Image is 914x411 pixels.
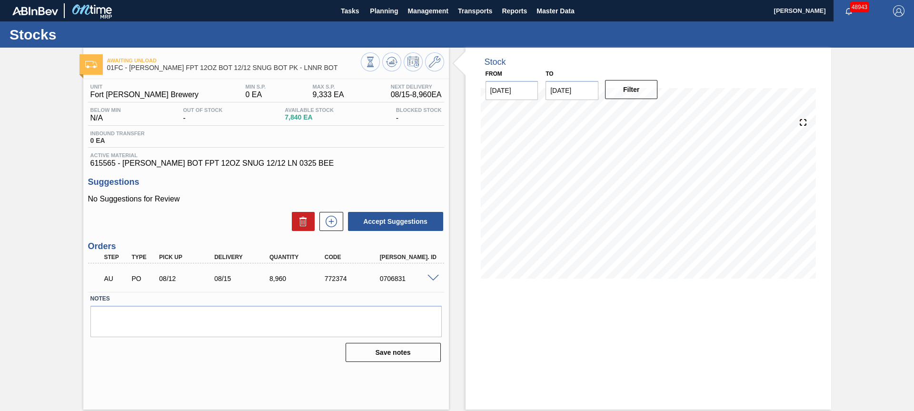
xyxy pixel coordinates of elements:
[129,254,158,261] div: Type
[267,254,329,261] div: Quantity
[246,84,266,90] span: MIN S.P.
[391,90,442,99] span: 08/15 - 8,960 EA
[834,4,864,18] button: Notifications
[212,254,274,261] div: Delivery
[129,275,158,282] div: Purchase order
[339,5,360,17] span: Tasks
[102,254,130,261] div: Step
[382,52,401,71] button: Update Chart
[90,90,199,99] span: Fort [PERSON_NAME] Brewery
[370,5,398,17] span: Planning
[287,212,315,231] div: Delete Suggestions
[361,52,380,71] button: Stocks Overview
[90,137,145,144] span: 0 EA
[88,107,123,122] div: N/A
[485,57,506,67] div: Stock
[157,275,219,282] div: 08/12/2025
[85,61,97,68] img: Ícone
[181,107,225,122] div: -
[404,52,423,71] button: Schedule Inventory
[348,212,443,231] button: Accept Suggestions
[183,107,223,113] span: Out Of Stock
[486,81,538,100] input: mm/dd/yyyy
[312,84,344,90] span: MAX S.P.
[90,292,442,306] label: Notes
[90,84,199,90] span: Unit
[102,268,130,289] div: Awaiting Unload
[850,2,869,12] span: 48943
[312,90,344,99] span: 9,333 EA
[10,29,179,40] h1: Stocks
[88,177,444,187] h3: Suggestions
[378,254,439,261] div: [PERSON_NAME]. ID
[90,130,145,136] span: Inbound Transfer
[396,107,442,113] span: Blocked Stock
[502,5,527,17] span: Reports
[90,107,121,113] span: Below Min
[107,58,361,63] span: Awaiting Unload
[322,275,384,282] div: 772374
[486,70,502,77] label: From
[546,70,553,77] label: to
[343,211,444,232] div: Accept Suggestions
[322,254,384,261] div: Code
[285,107,334,113] span: Available Stock
[12,7,58,15] img: TNhmsLtSVTkK8tSr43FrP2fwEKptu5GPRR3wAAAABJRU5ErkJggg==
[546,81,598,100] input: mm/dd/yyyy
[605,80,658,99] button: Filter
[107,64,361,71] span: 01FC - CARR FPT 12OZ BOT 12/12 SNUG BOT PK - LNNR BOT
[391,84,442,90] span: Next Delivery
[88,241,444,251] h3: Orders
[104,275,128,282] p: AU
[315,212,343,231] div: New suggestion
[378,275,439,282] div: 0706831
[407,5,448,17] span: Management
[90,152,442,158] span: Active Material
[346,343,441,362] button: Save notes
[285,114,334,121] span: 7,840 EA
[90,159,442,168] span: 615565 - [PERSON_NAME] BOT FPT 12OZ SNUG 12/12 LN 0325 BEE
[536,5,574,17] span: Master Data
[88,195,444,203] p: No Suggestions for Review
[212,275,274,282] div: 08/15/2025
[893,5,904,17] img: Logout
[157,254,219,261] div: Pick up
[394,107,444,122] div: -
[458,5,492,17] span: Transports
[425,52,444,71] button: Go to Master Data / General
[246,90,266,99] span: 0 EA
[267,275,329,282] div: 8,960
